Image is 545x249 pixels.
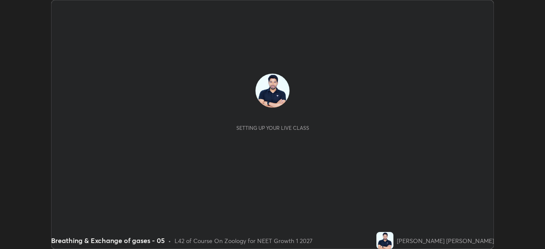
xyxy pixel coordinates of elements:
div: L42 of Course On Zoology for NEET Growth 1 2027 [175,236,313,245]
img: 54718f5cc6424ee29a7c9693f4c7f7b6.jpg [376,232,393,249]
div: Setting up your live class [236,125,309,131]
img: 54718f5cc6424ee29a7c9693f4c7f7b6.jpg [255,74,290,108]
div: • [168,236,171,245]
div: [PERSON_NAME] [PERSON_NAME] [397,236,494,245]
div: Breathing & Exchange of gases - 05 [51,235,165,246]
